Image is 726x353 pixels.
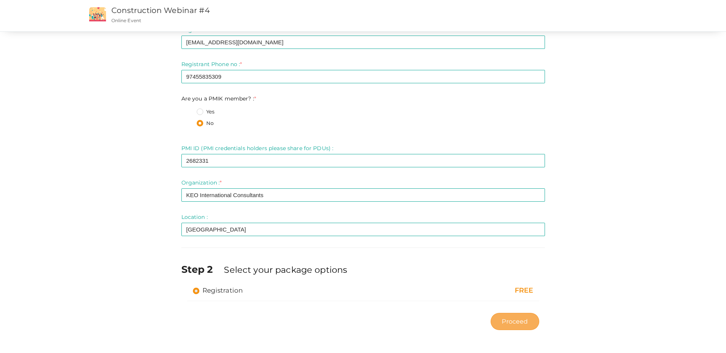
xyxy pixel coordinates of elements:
label: Organization : [181,179,222,186]
input: Enter registrant email here. [181,36,545,49]
a: Construction Webinar #4 [111,6,210,15]
label: No [197,120,214,127]
label: Registration [193,286,243,295]
label: Select your package options [224,264,347,276]
input: Enter registrant phone no here. [181,70,545,83]
p: Online Event [111,17,475,24]
span: Proceed [502,317,528,326]
label: PMI ID (PMI credentials holders please share for PDUs) : [181,144,334,152]
label: Step 2 [181,262,223,276]
img: event2.png [89,7,106,21]
div: FREE [429,286,533,296]
button: Proceed [491,313,539,330]
label: Location : [181,213,208,221]
label: Registrant Phone no : [181,60,242,68]
label: Are you a PMIK member? : [181,95,256,102]
label: Yes [197,108,214,116]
